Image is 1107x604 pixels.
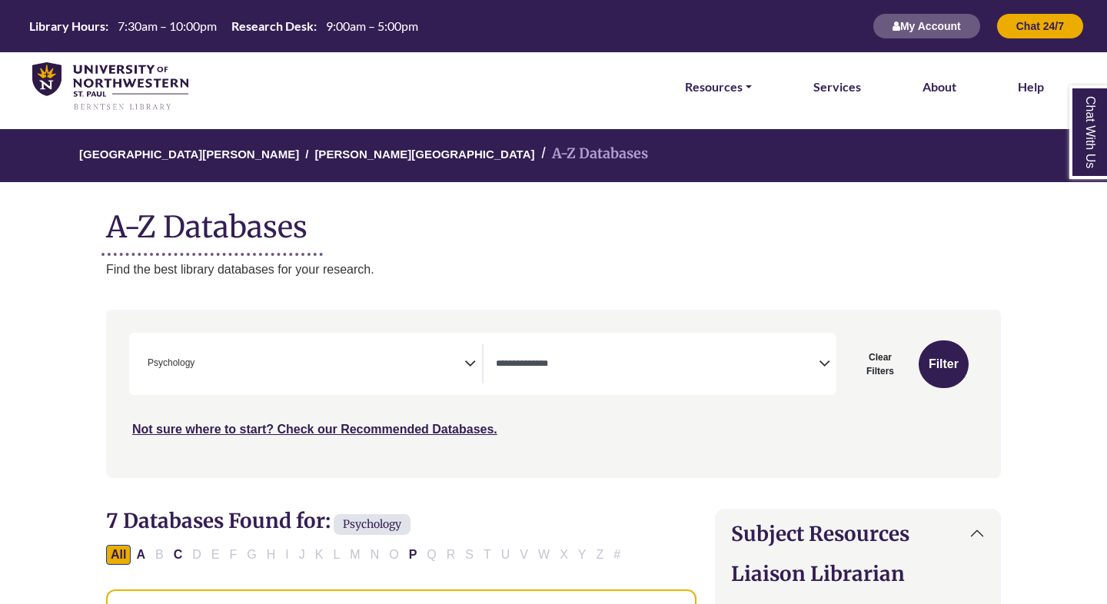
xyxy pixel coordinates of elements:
[169,545,188,565] button: Filter Results C
[106,310,1001,477] nav: Search filters
[873,19,981,32] a: My Account
[1018,77,1044,97] a: Help
[314,145,534,161] a: [PERSON_NAME][GEOGRAPHIC_DATA]
[148,356,194,370] span: Psychology
[996,13,1084,39] button: Chat 24/7
[106,129,1001,182] nav: breadcrumb
[106,545,131,565] button: All
[535,143,648,165] li: A-Z Databases
[131,545,150,565] button: Filter Results A
[132,423,497,436] a: Not sure where to start? Check our Recommended Databases.
[996,19,1084,32] a: Chat 24/7
[716,509,1000,558] button: Subject Resources
[334,514,411,535] span: Psychology
[32,62,188,112] img: library_home
[106,547,627,560] div: Alpha-list to filter by first letter of database name
[106,508,331,533] span: 7 Databases Found for:
[23,18,424,35] a: Hours Today
[23,18,109,34] th: Library Hours:
[141,356,194,370] li: Psychology
[685,77,752,97] a: Resources
[326,18,418,33] span: 9:00am – 5:00pm
[731,562,985,586] h2: Liaison Librarian
[198,359,204,371] textarea: Search
[496,359,819,371] textarea: Search
[404,545,422,565] button: Filter Results P
[225,18,317,34] th: Research Desk:
[873,13,981,39] button: My Account
[922,77,956,97] a: About
[919,340,969,388] button: Submit for Search Results
[813,77,861,97] a: Services
[846,340,915,388] button: Clear Filters
[118,18,217,33] span: 7:30am – 10:00pm
[106,197,1001,244] h1: A-Z Databases
[23,18,424,32] table: Hours Today
[106,260,1001,280] p: Find the best library databases for your research.
[79,145,299,161] a: [GEOGRAPHIC_DATA][PERSON_NAME]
